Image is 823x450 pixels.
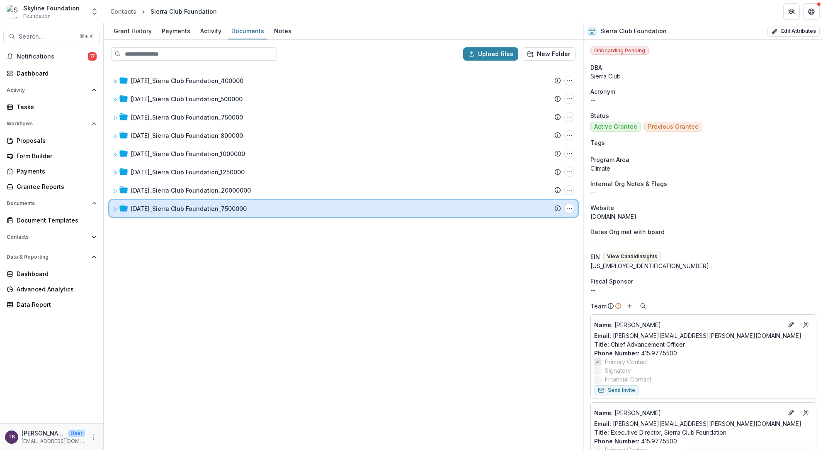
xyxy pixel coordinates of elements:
[88,52,97,61] span: 17
[109,182,578,198] div: [DATE]_Sierra Club Foundation_2000000012-17-2019_Sierra Club Foundation_20000000 Options
[564,167,574,177] button: 12-17-2018_Sierra Club Foundation_1250000 Options
[3,298,100,311] a: Data Report
[3,180,100,193] a: Grantee Reports
[109,164,578,180] div: [DATE]_Sierra Club Foundation_125000012-17-2018_Sierra Club Foundation_1250000 Options
[590,46,649,55] span: Onboarding Pending
[3,83,100,97] button: Open Activity
[590,203,614,212] span: Website
[594,321,613,328] span: Name :
[594,437,813,445] p: 415.977.5500
[3,164,100,178] a: Payments
[17,103,93,111] div: Tasks
[17,136,93,145] div: Proposals
[109,90,578,107] div: [DATE]_Sierra Club Foundation_50000012-16-2014_Sierra Club Foundation_500000 Options
[594,349,813,357] p: 415.977.5500
[590,252,600,261] p: EIN
[594,332,611,339] span: Email:
[17,167,93,176] div: Payments
[799,406,813,419] a: Go to contact
[271,23,295,39] a: Notes
[3,50,100,63] button: Notifications17
[3,250,100,264] button: Open Data & Reporting
[590,63,602,72] span: DBA
[594,409,613,416] span: Name :
[767,27,820,37] button: Edit Attributes
[131,131,243,140] div: [DATE]_Sierra Club Foundation_800000
[3,197,100,210] button: Open Documents
[109,200,578,217] div: [DATE]_Sierra Club Foundation_750000011-26-2024_Sierra Club Foundation_7500000 Options
[17,69,93,78] div: Dashboard
[638,301,648,311] button: Search
[594,340,813,349] p: Chief Advancement Officer
[590,188,816,197] p: --
[17,300,93,309] div: Data Report
[109,72,578,89] div: [DATE]_Sierra Club Foundation_40000011-14-2013_Sierra Club Foundation_400000 Options
[271,25,295,37] div: Notes
[109,145,578,162] div: [DATE]_Sierra Club Foundation_100000012-11-2017_Sierra Club Foundation_1000000 Options
[23,12,51,20] span: Foundation
[110,7,136,16] div: Contacts
[228,25,267,37] div: Documents
[7,201,88,206] span: Documents
[3,213,100,227] a: Document Templates
[3,282,100,296] a: Advanced Analytics
[590,111,609,120] span: Status
[590,72,816,81] div: Sierra Club
[605,357,648,366] span: Primary Contact
[594,320,783,329] a: Name: [PERSON_NAME]
[109,109,578,125] div: [DATE]_Sierra Club Foundation_75000012-14-2015_Sierra Club Foundation_750000 Options
[158,25,194,37] div: Payments
[197,25,225,37] div: Activity
[151,7,217,16] div: Sierra Club Foundation
[594,350,639,357] span: Phone Number :
[590,96,816,105] p: --
[17,269,93,278] div: Dashboard
[590,227,665,236] span: Dates Org met with board
[131,186,251,195] div: [DATE]_Sierra Club Foundation_20000000
[78,32,95,41] div: ⌘ + K
[7,254,88,260] span: Data & Reporting
[648,123,699,130] span: Previous Grantee
[564,112,574,122] button: 12-14-2015_Sierra Club Foundation_750000 Options
[3,134,100,147] a: Proposals
[3,267,100,281] a: Dashboard
[109,127,578,144] div: [DATE]_Sierra Club Foundation_80000012-08-2016_Sierra Club Foundation_800000 Options
[228,23,267,39] a: Documents
[158,23,194,39] a: Payments
[17,285,93,293] div: Advanced Analytics
[110,25,155,37] div: Grant History
[3,66,100,80] a: Dashboard
[799,318,813,331] a: Go to contact
[131,113,243,122] div: [DATE]_Sierra Club Foundation_750000
[590,302,607,311] p: Team
[110,23,155,39] a: Grant History
[197,23,225,39] a: Activity
[131,168,245,176] div: [DATE]_Sierra Club Foundation_1250000
[590,164,816,173] p: Climate
[88,432,98,442] button: More
[594,408,783,417] p: [PERSON_NAME]
[107,5,220,17] nav: breadcrumb
[22,429,65,438] p: [PERSON_NAME]
[17,53,88,60] span: Notifications
[131,95,243,103] div: [DATE]_Sierra Club Foundation_500000
[590,155,629,164] span: Program Area
[594,420,611,427] span: Email:
[594,419,801,428] a: Email: [PERSON_NAME][EMAIL_ADDRESS][PERSON_NAME][DOMAIN_NAME]
[22,438,85,445] p: [EMAIL_ADDRESS][DOMAIN_NAME]
[7,121,88,127] span: Workflows
[463,47,518,61] button: Upload files
[3,117,100,130] button: Open Workflows
[131,149,245,158] div: [DATE]_Sierra Club Foundation_1000000
[3,30,100,43] button: Search...
[594,429,609,436] span: Title :
[17,152,93,160] div: Form Builder
[107,5,140,17] a: Contacts
[594,385,639,395] button: Send Invite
